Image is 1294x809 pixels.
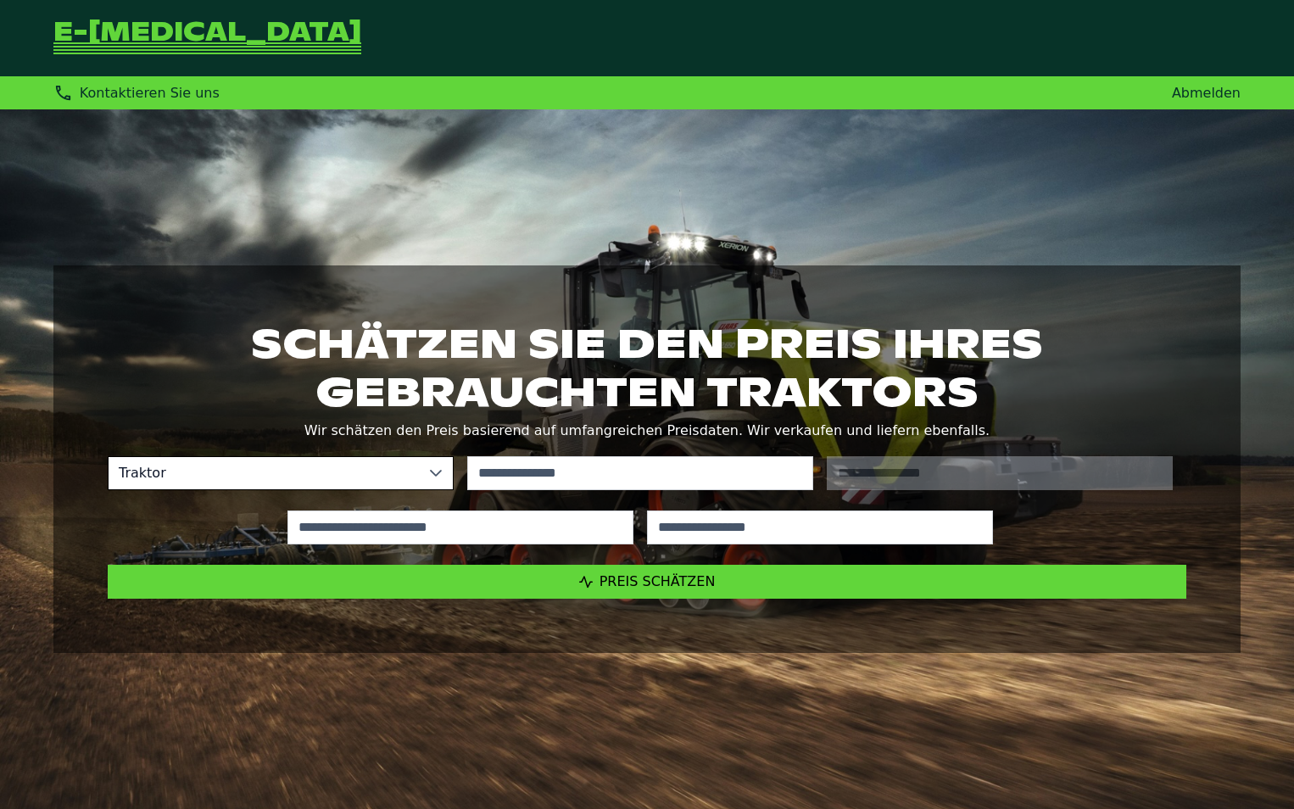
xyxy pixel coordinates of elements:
button: Preis schätzen [108,565,1186,599]
a: Abmelden [1172,85,1241,101]
p: Wir schätzen den Preis basierend auf umfangreichen Preisdaten. Wir verkaufen und liefern ebenfalls. [108,419,1186,443]
span: Preis schätzen [600,573,716,589]
span: Kontaktieren Sie uns [80,85,220,101]
div: Kontaktieren Sie uns [53,83,220,103]
a: Zurück zur Startseite [53,20,361,56]
h1: Schätzen Sie den Preis Ihres gebrauchten Traktors [108,320,1186,415]
span: Traktor [109,457,419,489]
